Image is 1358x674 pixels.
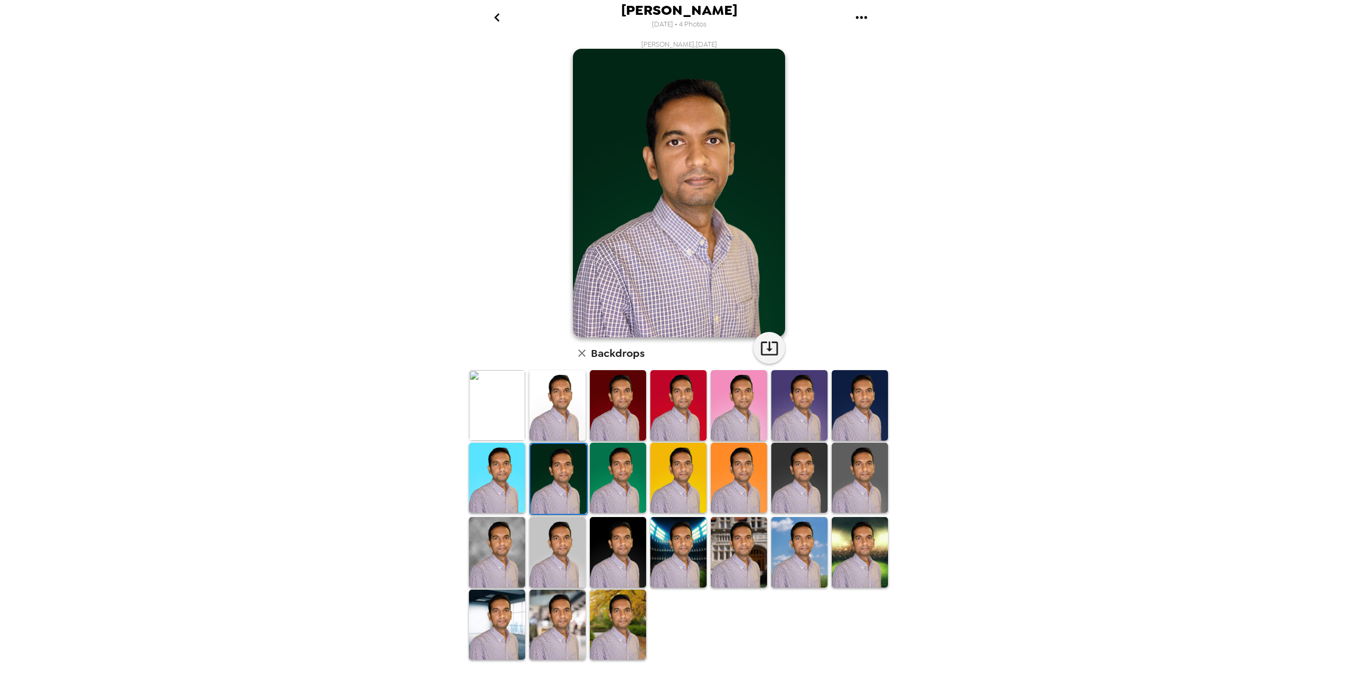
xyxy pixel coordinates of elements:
img: Original [469,370,525,441]
span: [PERSON_NAME] [621,3,737,17]
span: [PERSON_NAME] , [DATE] [641,40,717,49]
img: user [573,49,785,337]
span: [DATE] • 4 Photos [652,17,707,32]
h6: Backdrops [591,345,645,362]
